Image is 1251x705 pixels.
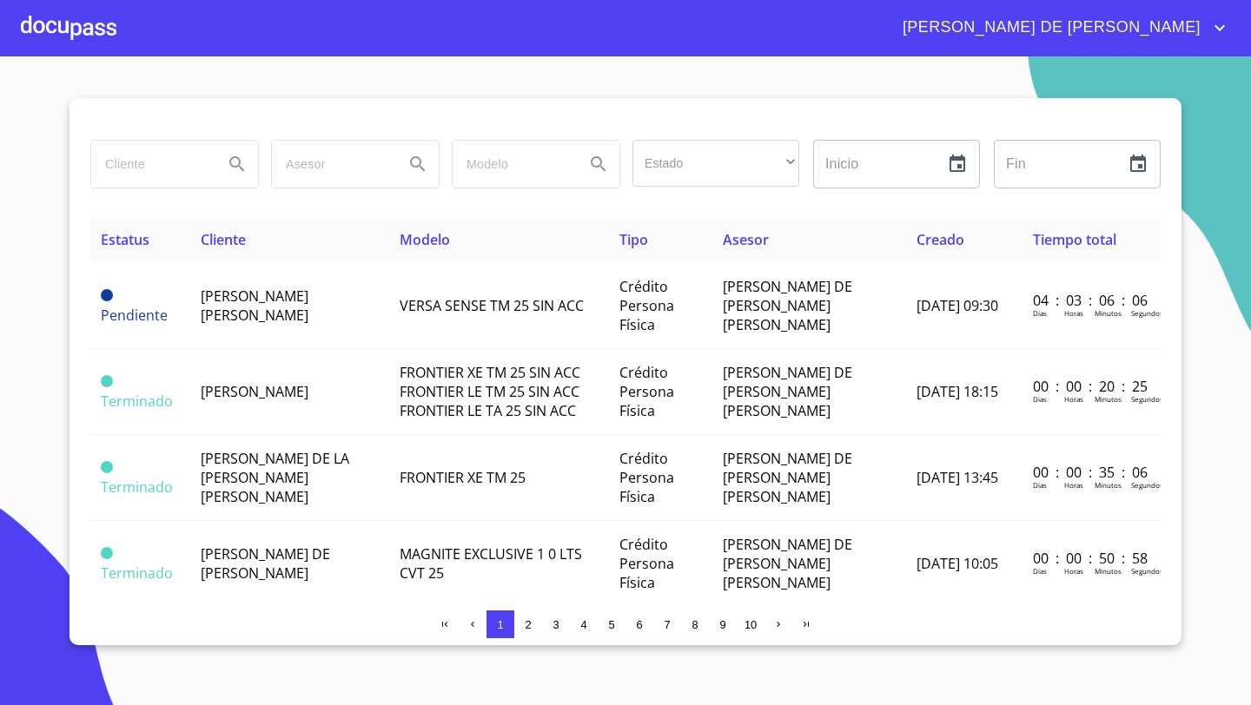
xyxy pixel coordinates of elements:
span: [PERSON_NAME] DE LA [PERSON_NAME] [PERSON_NAME] [201,449,349,506]
button: 4 [570,610,598,638]
span: [PERSON_NAME] DE [PERSON_NAME] [PERSON_NAME] [723,277,852,334]
p: Segundos [1131,566,1163,576]
p: Dias [1033,480,1047,490]
span: 7 [664,618,670,631]
button: 8 [681,610,709,638]
p: Segundos [1131,480,1163,490]
button: Search [397,143,439,185]
span: [PERSON_NAME] [PERSON_NAME] [201,287,308,325]
span: [PERSON_NAME] DE [PERSON_NAME] [PERSON_NAME] [723,449,852,506]
button: 1 [486,610,514,638]
span: Asesor [723,230,769,249]
span: 1 [497,618,503,631]
button: 6 [625,610,653,638]
p: Horas [1064,566,1083,576]
span: VERSA SENSE TM 25 SIN ACC [400,296,584,315]
span: FRONTIER XE TM 25 [400,468,526,487]
button: 3 [542,610,570,638]
p: Segundos [1131,394,1163,404]
span: Crédito Persona Física [619,277,674,334]
span: [PERSON_NAME] [201,382,308,401]
span: Terminado [101,461,113,473]
span: [DATE] 13:45 [917,468,998,487]
span: 8 [692,618,698,631]
p: Minutos [1095,308,1122,318]
span: Terminado [101,375,113,387]
span: 9 [719,618,725,631]
span: Crédito Persona Física [619,535,674,592]
span: Terminado [101,478,173,497]
span: Tipo [619,230,648,249]
p: Dias [1033,308,1047,318]
button: Search [578,143,619,185]
p: Segundos [1131,308,1163,318]
p: Minutos [1095,394,1122,404]
button: 9 [709,610,737,638]
span: 2 [525,618,531,631]
button: 7 [653,610,681,638]
span: Terminado [101,563,173,583]
p: Dias [1033,394,1047,404]
span: [DATE] 18:15 [917,382,998,401]
span: 4 [580,618,586,631]
input: search [91,141,209,188]
p: Horas [1064,308,1083,318]
span: [PERSON_NAME] DE [PERSON_NAME] [PERSON_NAME] [723,363,852,420]
span: [DATE] 09:30 [917,296,998,315]
p: Minutos [1095,566,1122,576]
button: 10 [737,610,764,638]
p: Dias [1033,566,1047,576]
span: Terminado [101,392,173,411]
button: 2 [514,610,542,638]
p: 00 : 00 : 20 : 25 [1033,377,1150,396]
span: Pendiente [101,306,168,325]
p: Horas [1064,394,1083,404]
div: ​ [632,140,799,187]
button: account of current user [890,14,1230,42]
span: [PERSON_NAME] DE [PERSON_NAME] [PERSON_NAME] [723,535,852,592]
p: Minutos [1095,480,1122,490]
span: Crédito Persona Física [619,363,674,420]
span: 10 [745,618,757,631]
span: 3 [553,618,559,631]
span: [PERSON_NAME] DE [PERSON_NAME] [890,14,1209,42]
span: FRONTIER XE TM 25 SIN ACC FRONTIER LE TM 25 SIN ACC FRONTIER LE TA 25 SIN ACC [400,363,580,420]
span: Cliente [201,230,246,249]
span: [PERSON_NAME] DE [PERSON_NAME] [201,544,330,583]
span: Pendiente [101,289,113,301]
input: search [453,141,571,188]
span: Terminado [101,547,113,559]
p: 04 : 03 : 06 : 06 [1033,291,1150,310]
span: Estatus [101,230,149,249]
span: MAGNITE EXCLUSIVE 1 0 LTS CVT 25 [400,544,582,583]
span: Tiempo total [1033,230,1116,249]
span: Creado [917,230,964,249]
span: 6 [636,618,642,631]
span: 5 [608,618,614,631]
input: search [272,141,390,188]
p: 00 : 00 : 50 : 58 [1033,549,1150,568]
button: Search [216,143,258,185]
p: 00 : 00 : 35 : 06 [1033,463,1150,482]
p: Horas [1064,480,1083,490]
span: Modelo [400,230,450,249]
span: Crédito Persona Física [619,449,674,506]
button: 5 [598,610,625,638]
span: [DATE] 10:05 [917,554,998,573]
